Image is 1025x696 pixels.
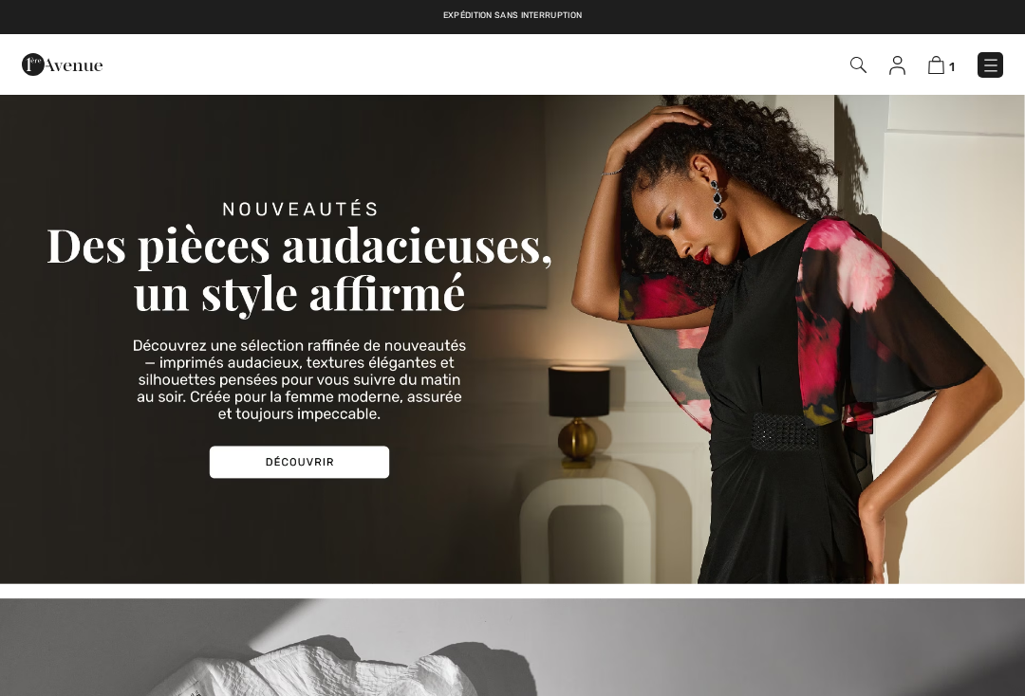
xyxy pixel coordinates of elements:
span: 1 [949,60,955,74]
img: Panier d'achat [928,56,944,74]
a: 1 [928,53,955,76]
img: 1ère Avenue [22,46,102,83]
a: 1ère Avenue [22,54,102,72]
img: Recherche [850,57,867,73]
img: Mes infos [889,56,905,75]
img: Menu [981,56,1000,75]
